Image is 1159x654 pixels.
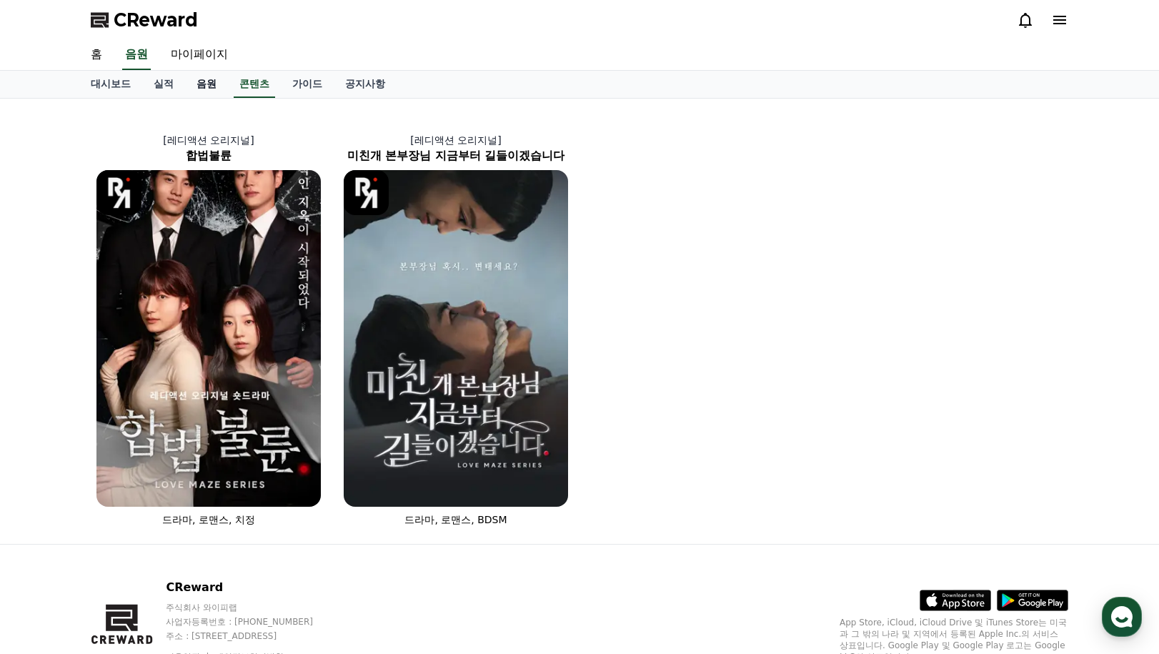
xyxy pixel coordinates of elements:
[85,122,332,538] a: [레디액션 오리지널] 합법불륜 합법불륜 [object Object] Logo 드라마, 로맨스, 치정
[73,356,262,399] div: 아직 승인대기인대요 빨리 승인해준다고 들었는대 너무 기네요. 확실한 답을 주세요
[85,133,332,147] p: [레디액션 오리지널]
[122,40,151,70] a: 음원
[234,71,275,98] a: 콘텐츠
[78,8,134,24] div: CReward
[41,106,242,134] div: 죄송합니다. 지금은 채팅 상담 운영시간이 아닙니다.
[139,313,262,327] div: [DATE]은 답을 주시겠져?
[166,602,340,613] p: 주식회사 와이피랩
[73,227,262,256] div: 지금 시간이 운영시간이 아니면 언제 운영해요?
[185,71,228,98] a: 음원
[79,40,114,70] a: 홈
[114,9,198,31] span: CReward
[166,616,340,628] p: 사업자등록번호 : [PHONE_NUMBER]
[88,121,101,134] img: last_quarter_moon_with_face
[166,630,340,642] p: 주소 : [STREET_ADDRESS]
[404,514,507,525] span: 드라마, 로맨스, BDSM
[41,134,242,149] div: (상담 운영시간 : 평일 08:30~17:30)
[96,170,141,215] img: [object Object] Logo
[166,579,340,596] p: CReward
[79,71,142,98] a: 대시보드
[344,170,568,507] img: 미친개 본부장님 지금부터 길들이겠습니다
[162,514,255,525] span: 드라마, 로맨스, 치정
[91,9,198,31] a: CReward
[41,156,242,199] div: 다음 운영시간까지 답변이 늦어질 수 있습니다. 궁금한 내용을 편하게 남겨주시면 놓치지 않고 답변드리겠습니다.
[332,147,579,164] h2: 미친개 본부장님 지금부터 길들이겠습니다
[332,122,579,538] a: [레디액션 오리지널] 미친개 본부장님 지금부터 길들이겠습니다 미친개 본부장님 지금부터 길들이겠습니다 [object Object] Logo 드라마, 로맨스, BDSM
[344,170,389,215] img: [object Object] Logo
[85,147,332,164] h2: 합법불륜
[96,170,321,507] img: 합법불륜
[127,63,262,77] div: 언제 승인[PERSON_NAME]
[281,71,334,98] a: 가이드
[78,24,191,35] div: 내일 오전 8:30부터 운영해요
[334,71,397,98] a: 공지사항
[142,71,185,98] a: 실적
[332,133,579,147] p: [레디액션 오리지널]
[159,40,239,70] a: 마이페이지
